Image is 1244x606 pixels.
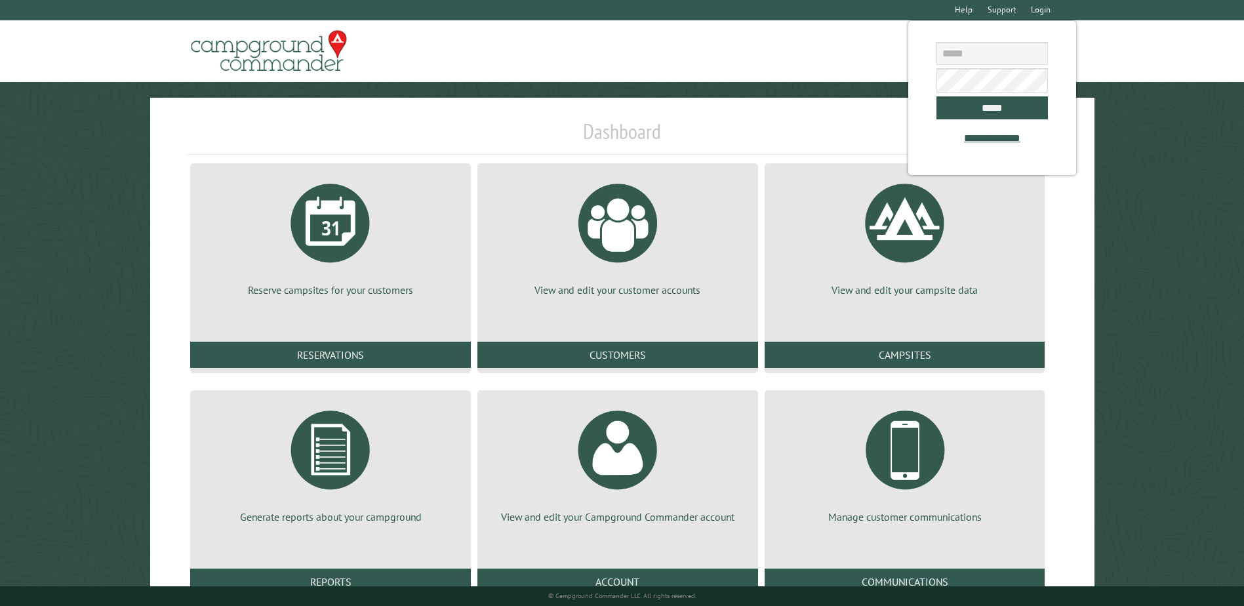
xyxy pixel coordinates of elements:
[493,401,742,524] a: View and edit your Campground Commander account
[477,569,758,595] a: Account
[206,283,455,297] p: Reserve campsites for your customers
[187,26,351,77] img: Campground Commander
[780,401,1030,524] a: Manage customer communications
[765,342,1045,368] a: Campsites
[493,510,742,524] p: View and edit your Campground Commander account
[765,569,1045,595] a: Communications
[493,174,742,297] a: View and edit your customer accounts
[780,283,1030,297] p: View and edit your campsite data
[206,174,455,297] a: Reserve campsites for your customers
[477,342,758,368] a: Customers
[187,119,1056,155] h1: Dashboard
[190,342,471,368] a: Reservations
[780,174,1030,297] a: View and edit your campsite data
[206,401,455,524] a: Generate reports about your campground
[493,283,742,297] p: View and edit your customer accounts
[548,592,696,600] small: © Campground Commander LLC. All rights reserved.
[780,510,1030,524] p: Manage customer communications
[190,569,471,595] a: Reports
[206,510,455,524] p: Generate reports about your campground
